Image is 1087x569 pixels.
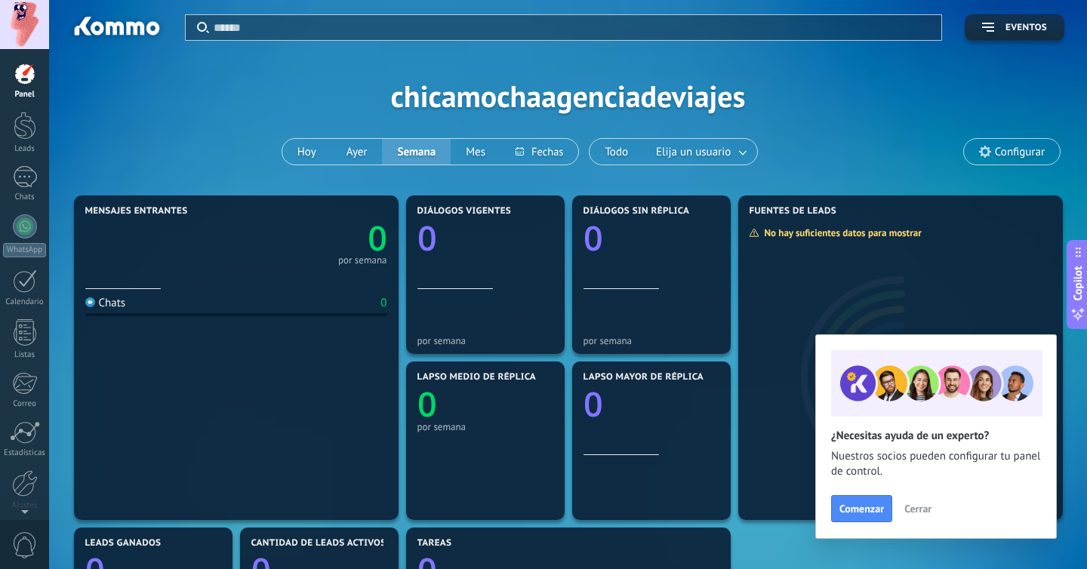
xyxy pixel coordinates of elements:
text: 0 [584,215,603,261]
button: Mes [451,139,500,165]
button: Semana [382,139,451,165]
span: Eventos [1005,23,1047,33]
span: Fuentes de leads [750,206,837,217]
button: Todo [590,139,643,165]
span: Tareas [417,538,452,549]
div: Correo [3,399,47,409]
button: Elija un usuario [643,139,757,165]
span: Cantidad de leads activos [251,538,386,549]
button: Ayer [331,139,383,165]
text: 0 [368,215,387,261]
div: Calendario [3,297,47,307]
div: por semana [417,335,553,346]
span: Lapso mayor de réplica [584,372,704,383]
span: Diálogos sin réplica [584,206,690,217]
span: Lapso medio de réplica [417,372,537,383]
button: Eventos [965,14,1064,41]
button: Cerrar [898,497,938,520]
div: por semana [338,257,387,264]
span: Cerrar [904,503,931,514]
img: Chats [85,297,95,307]
span: Mensajes entrantes [85,206,188,217]
div: Panel [3,90,47,100]
button: Hoy [282,139,331,165]
span: Configurar [995,146,1045,158]
text: 0 [584,381,603,427]
button: Comenzar [831,495,892,522]
h2: ¿Necesitas ayuda de un experto? [831,429,1041,443]
div: Chats [3,192,47,202]
span: Diálogos vigentes [417,206,512,217]
text: 0 [417,381,437,427]
span: Leads ganados [85,538,162,549]
div: WhatsApp [3,243,46,257]
text: 0 [417,215,437,261]
div: 0 [380,296,386,310]
div: Estadísticas [3,448,47,458]
div: Chats [85,296,126,310]
span: Elija un usuario [653,142,734,162]
span: Nuestros socios pueden configurar tu panel de control. [831,449,1041,479]
div: por semana [584,335,719,346]
div: No hay suficientes datos para mostrar [749,226,932,239]
span: Comenzar [839,503,884,514]
span: Copilot [1070,266,1085,301]
div: Leads [3,144,47,154]
div: por semana [417,421,553,432]
button: Fechas [500,139,578,165]
a: 0 [236,215,387,261]
div: Listas [3,350,47,360]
